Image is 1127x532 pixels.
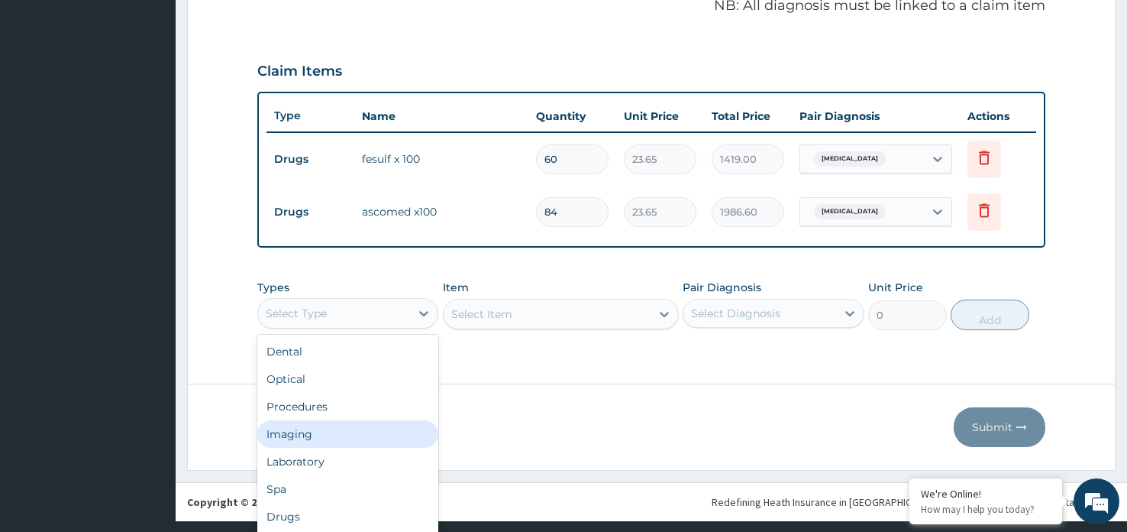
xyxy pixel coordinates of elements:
th: Actions [960,101,1036,131]
div: Imaging [257,420,438,448]
div: Minimize live chat window [250,8,287,44]
strong: Copyright © 2017 . [187,495,341,509]
th: Pair Diagnosis [792,101,960,131]
h3: Claim Items [257,63,342,80]
footer: All rights reserved. [176,482,1127,521]
div: Procedures [257,393,438,420]
div: Select Type [266,306,327,321]
div: Spa [257,475,438,503]
div: We're Online! [921,487,1051,501]
td: ascomed x100 [354,196,528,227]
span: We're online! [89,165,211,320]
td: Drugs [266,198,354,226]
th: Quantity [528,101,616,131]
button: Submit [954,407,1045,447]
td: Drugs [266,145,354,174]
label: Item [443,280,469,295]
button: Add [951,300,1029,330]
div: Drugs [257,503,438,530]
div: Dental [257,338,438,365]
th: Name [354,101,528,131]
img: d_794563401_company_1708531726252_794563401 [28,76,62,115]
label: Types [257,281,289,294]
span: [MEDICAL_DATA] [814,204,886,219]
div: Redefining Heath Insurance in [GEOGRAPHIC_DATA] using Telemedicine and Data Science! [712,495,1116,510]
div: Select Diagnosis [691,306,780,321]
label: Unit Price [868,280,923,295]
th: Type [266,102,354,130]
td: fesulf x 100 [354,144,528,174]
p: How may I help you today? [921,503,1051,516]
span: [MEDICAL_DATA] [814,151,886,167]
th: Total Price [704,101,792,131]
textarea: Type your message and hit 'Enter' [8,363,291,417]
div: Optical [257,365,438,393]
th: Unit Price [616,101,704,131]
label: Pair Diagnosis [683,280,761,295]
div: Chat with us now [79,86,257,105]
div: Laboratory [257,448,438,475]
